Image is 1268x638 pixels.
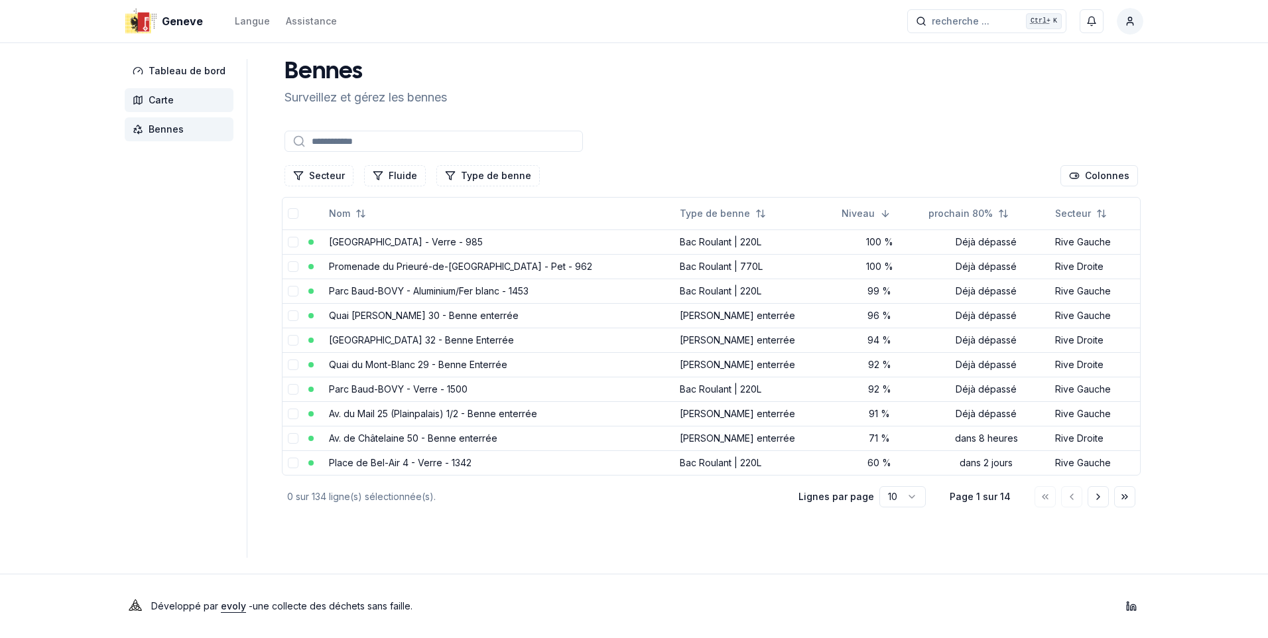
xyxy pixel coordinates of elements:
span: Carte [149,94,174,107]
td: Bac Roulant | 220L [674,279,836,303]
a: Parc Baud-BOVY - Aluminium/Fer blanc - 1453 [329,285,529,296]
a: [GEOGRAPHIC_DATA] 32 - Benne Enterrée [329,334,514,346]
a: Promenade du Prieuré-de-[GEOGRAPHIC_DATA] - Pet - 962 [329,261,592,272]
a: evoly [221,600,246,611]
div: Déjà dépassé [928,285,1045,298]
div: 92 % [842,358,918,371]
button: Filtrer les lignes [285,165,353,186]
td: Rive Droite [1050,426,1140,450]
h1: Bennes [285,59,447,86]
a: Assistance [286,13,337,29]
td: Bac Roulant | 770L [674,254,836,279]
td: [PERSON_NAME] enterrée [674,303,836,328]
td: Rive Gauche [1050,229,1140,254]
button: select-all [288,208,298,219]
span: Type de benne [680,207,750,220]
div: 71 % [842,432,918,445]
button: select-row [288,310,298,321]
button: Cocher les colonnes [1060,165,1138,186]
button: select-row [288,384,298,395]
button: Not sorted. Click to sort ascending. [321,203,374,224]
td: Rive Droite [1050,254,1140,279]
span: Niveau [842,207,875,220]
button: Sorted descending. Click to sort ascending. [834,203,899,224]
td: Rive Droite [1050,352,1140,377]
div: Déjà dépassé [928,383,1045,396]
td: Rive Gauche [1050,401,1140,426]
button: select-row [288,359,298,370]
button: select-row [288,335,298,346]
a: Geneve [125,13,208,29]
button: recherche ...Ctrl+K [907,9,1066,33]
button: Filtrer les lignes [364,165,426,186]
button: select-row [288,261,298,272]
div: Déjà dépassé [928,260,1045,273]
div: 91 % [842,407,918,420]
span: Tableau de bord [149,64,225,78]
span: Geneve [162,13,203,29]
div: Déjà dépassé [928,334,1045,347]
a: Bennes [125,117,239,141]
span: Bennes [149,123,184,136]
td: Rive Gauche [1050,450,1140,475]
button: Langue [235,13,270,29]
span: recherche ... [932,15,989,28]
div: Déjà dépassé [928,407,1045,420]
a: Carte [125,88,239,112]
td: [PERSON_NAME] enterrée [674,401,836,426]
div: dans 8 heures [928,432,1045,445]
p: Développé par - une collecte des déchets sans faille . [151,597,412,615]
button: Not sorted. Click to sort ascending. [920,203,1017,224]
button: Not sorted. Click to sort ascending. [672,203,774,224]
td: Rive Droite [1050,328,1140,352]
a: Av. du Mail 25 (Plainpalais) 1/2 - Benne enterrée [329,408,537,419]
div: Déjà dépassé [928,235,1045,249]
div: Déjà dépassé [928,309,1045,322]
td: [PERSON_NAME] enterrée [674,328,836,352]
p: Surveillez et gérez les bennes [285,88,447,107]
div: Déjà dépassé [928,358,1045,371]
div: 0 sur 134 ligne(s) sélectionnée(s). [287,490,777,503]
button: Not sorted. Click to sort ascending. [1047,203,1115,224]
img: Evoly Logo [125,596,146,617]
button: select-row [288,433,298,444]
button: Aller à la dernière page [1114,486,1135,507]
div: 99 % [842,285,918,298]
td: Rive Gauche [1050,303,1140,328]
span: Secteur [1055,207,1091,220]
td: Rive Gauche [1050,377,1140,401]
button: select-row [288,286,298,296]
button: select-row [288,409,298,419]
div: 96 % [842,309,918,322]
a: [GEOGRAPHIC_DATA] - Verre - 985 [329,236,483,247]
td: [PERSON_NAME] enterrée [674,352,836,377]
div: Langue [235,15,270,28]
button: select-row [288,237,298,247]
a: Quai [PERSON_NAME] 30 - Benne enterrée [329,310,519,321]
div: 100 % [842,260,918,273]
button: Aller à la page suivante [1088,486,1109,507]
span: prochain 80% [928,207,993,220]
div: 94 % [842,334,918,347]
td: [PERSON_NAME] enterrée [674,426,836,450]
div: 100 % [842,235,918,249]
a: Parc Baud-BOVY - Verre - 1500 [329,383,468,395]
p: Lignes par page [798,490,874,503]
a: Place de Bel-Air 4 - Verre - 1342 [329,457,472,468]
button: Filtrer les lignes [436,165,540,186]
a: Tableau de bord [125,59,239,83]
span: Nom [329,207,350,220]
div: Page 1 sur 14 [947,490,1013,503]
div: 92 % [842,383,918,396]
div: dans 2 jours [928,456,1045,470]
td: Bac Roulant | 220L [674,377,836,401]
img: Geneve Logo [125,5,157,37]
td: Bac Roulant | 220L [674,229,836,254]
button: select-row [288,458,298,468]
a: Av. de Châtelaine 50 - Benne enterrée [329,432,497,444]
td: Rive Gauche [1050,279,1140,303]
div: 60 % [842,456,918,470]
a: Quai du Mont-Blanc 29 - Benne Enterrée [329,359,507,370]
td: Bac Roulant | 220L [674,450,836,475]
